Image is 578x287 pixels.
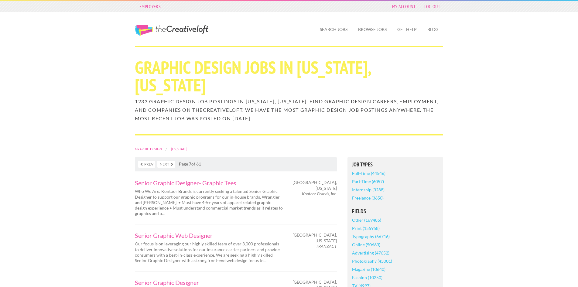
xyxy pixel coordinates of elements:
[135,232,284,238] a: Senior Graphic Web Designer
[352,273,382,282] a: Fashion (10250)
[352,232,390,241] a: Typography (66716)
[315,22,352,36] a: Search Jobs
[135,180,284,186] a: Senior Graphic Designer- Graphic Tees
[352,162,439,167] h5: Job Types
[135,25,208,36] a: The Creative Loft
[157,161,175,168] a: Next
[136,2,164,11] a: Employers
[352,257,392,265] a: Photography (45001)
[352,194,384,202] a: Freelance (3650)
[421,2,443,11] a: Log Out
[352,216,381,224] a: Other (169485)
[316,244,337,249] em: TRANZACT
[292,180,337,191] span: [GEOGRAPHIC_DATA], [US_STATE]
[302,191,337,196] em: Kontoor Brands, Inc.
[135,279,284,285] a: Senior Graphic Designer
[352,186,385,194] a: Internship (3288)
[352,209,439,214] h5: Fields
[292,232,337,243] span: [GEOGRAPHIC_DATA], [US_STATE]
[171,147,187,151] a: [US_STATE]
[352,169,385,177] a: Full-Time (44546)
[352,265,385,273] a: Magazine (10640)
[352,241,380,249] a: Online (50663)
[135,189,284,216] p: Who We Are: Kontoor Brands is currently seeking a talented Senior Graphic Designer to support our...
[389,2,419,11] a: My Account
[135,59,443,94] h1: Graphic Design Jobs in [US_STATE], [US_STATE]
[135,97,443,123] h2: 1233 Graphic Design job postings in [US_STATE], [US_STATE]. Find Graphic Design careers, employme...
[352,177,384,186] a: Part-Time (6057)
[352,249,389,257] a: Advertising (47652)
[392,22,422,36] a: Get Help
[179,161,191,166] strong: Page 7
[138,161,155,168] a: Prev
[135,147,162,151] a: Graphic Design
[422,22,443,36] a: Blog
[352,224,380,232] a: Print (155958)
[135,241,284,263] p: Our focus is on leveraging our highly skilled team of over 3,000 professionals to deliver innovat...
[353,22,392,36] a: Browse Jobs
[135,157,337,171] nav: of 61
